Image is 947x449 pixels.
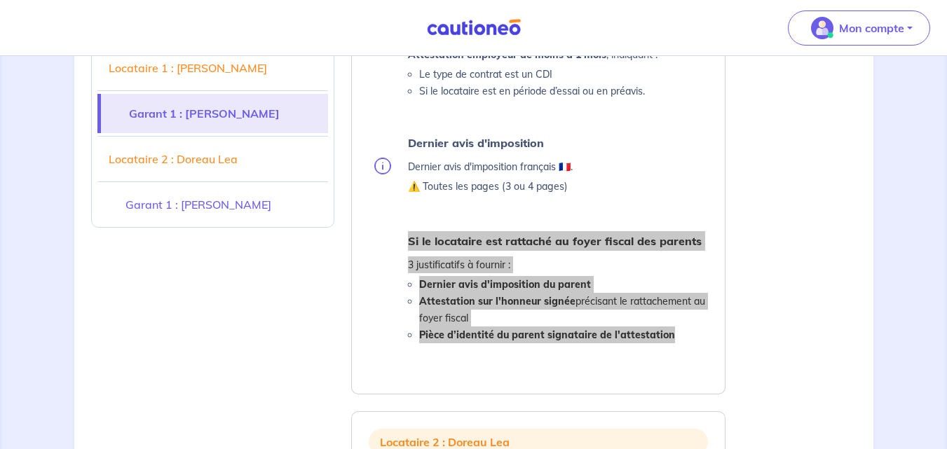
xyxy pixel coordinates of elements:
strong: Attestation sur l'honneur signée [419,295,575,308]
a: Locataire 1 : [PERSON_NAME] [97,48,329,88]
li: Si le locataire est en période d’essai ou en préavis. [419,83,658,99]
li: Le type de contrat est un CDI [419,66,658,83]
strong: Si le locataire est rattaché au foyer fiscal des parents [408,234,702,248]
p: Mon compte [839,20,904,36]
strong: Dernier avis d'imposition du parent [419,278,591,291]
a: Garant 1 : [PERSON_NAME] [97,185,329,224]
p: 3 justificatifs à fournir : [408,256,708,273]
a: Garant 1 : [PERSON_NAME] [101,94,329,133]
img: Cautioneo [421,19,526,36]
p: Dernier avis d'imposition français 🇫🇷. [408,158,573,175]
button: illu_account_valid_menu.svgMon compte [788,11,930,46]
img: info.svg [374,158,391,174]
a: Locataire 2 : Doreau Lea [97,139,329,179]
li: précisant le rattachement au foyer fiscal [419,293,708,326]
p: ⚠️ Toutes les pages (3 ou 4 pages) [408,178,573,195]
strong: Pièce d’identité du parent signataire de l'attestation [419,329,675,341]
strong: Dernier avis d'imposition [408,136,544,150]
img: illu_account_valid_menu.svg [811,17,833,39]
